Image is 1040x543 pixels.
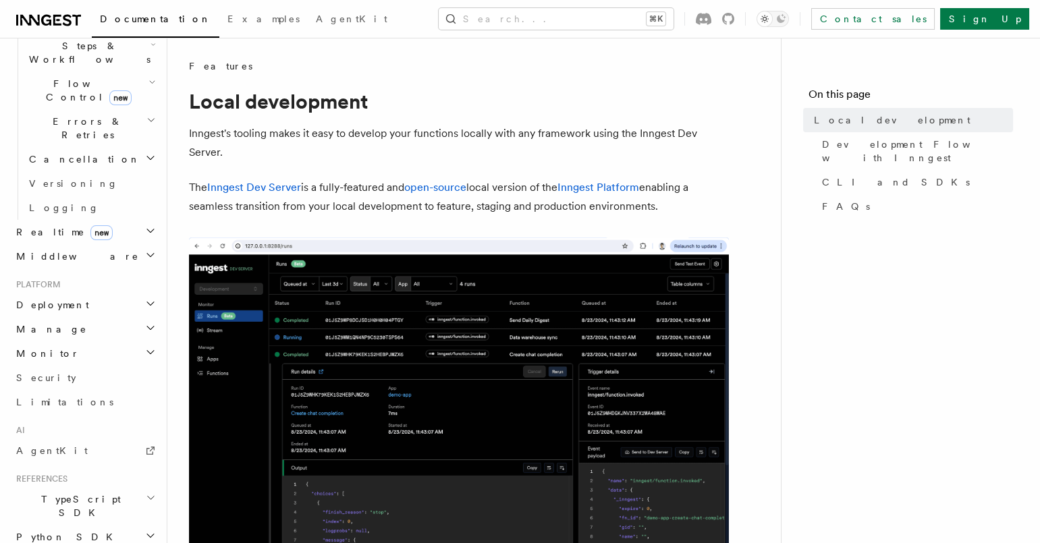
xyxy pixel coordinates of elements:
span: Middleware [11,250,139,263]
span: Logging [29,202,99,213]
a: Inngest Dev Server [207,181,301,194]
a: FAQs [817,194,1013,219]
span: new [109,90,132,105]
span: AgentKit [316,13,387,24]
button: Monitor [11,341,159,366]
span: Features [189,59,252,73]
button: Flow Controlnew [24,72,159,109]
span: Realtime [11,225,113,239]
h1: Local development [189,89,729,113]
span: Documentation [100,13,211,24]
span: FAQs [822,200,870,213]
kbd: ⌘K [647,12,665,26]
span: Monitor [11,347,80,360]
span: Examples [227,13,300,24]
span: Versioning [29,178,118,189]
span: Deployment [11,298,89,312]
button: Middleware [11,244,159,268]
button: Manage [11,317,159,341]
a: AgentKit [308,4,395,36]
button: Search...⌘K [439,8,674,30]
a: Contact sales [811,8,935,30]
button: Deployment [11,293,159,317]
a: AgentKit [11,438,159,463]
a: Local development [809,108,1013,132]
a: Limitations [11,390,159,414]
button: Errors & Retries [24,109,159,147]
h4: On this page [809,86,1013,108]
a: CLI and SDKs [817,170,1013,194]
p: The is a fully-featured and local version of the enabling a seamless transition from your local d... [189,178,729,216]
span: AgentKit [16,445,88,456]
a: open-source [404,181,466,194]
div: Inngest Functions [11,9,159,220]
a: Development Flow with Inngest [817,132,1013,170]
a: Examples [219,4,308,36]
span: AI [11,425,25,436]
span: Development Flow with Inngest [822,138,1013,165]
p: Inngest's tooling makes it easy to develop your functions locally with any framework using the In... [189,124,729,162]
span: Errors & Retries [24,115,146,142]
span: Security [16,372,76,383]
a: Inngest Platform [557,181,639,194]
span: Limitations [16,397,113,407]
button: Toggle dark mode [757,11,789,27]
span: Platform [11,279,61,290]
button: Steps & Workflows [24,34,159,72]
button: Realtimenew [11,220,159,244]
span: TypeScript SDK [11,492,146,519]
a: Logging [24,196,159,220]
a: Versioning [24,171,159,196]
button: Cancellation [24,147,159,171]
button: TypeScript SDK [11,487,159,525]
a: Security [11,366,159,390]
span: Steps & Workflows [24,39,150,66]
span: Local development [814,113,970,127]
span: References [11,474,67,484]
span: CLI and SDKs [822,175,970,189]
span: Cancellation [24,152,140,166]
a: Documentation [92,4,219,38]
span: Manage [11,322,87,336]
a: Sign Up [940,8,1029,30]
span: new [90,225,113,240]
span: Flow Control [24,77,148,104]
